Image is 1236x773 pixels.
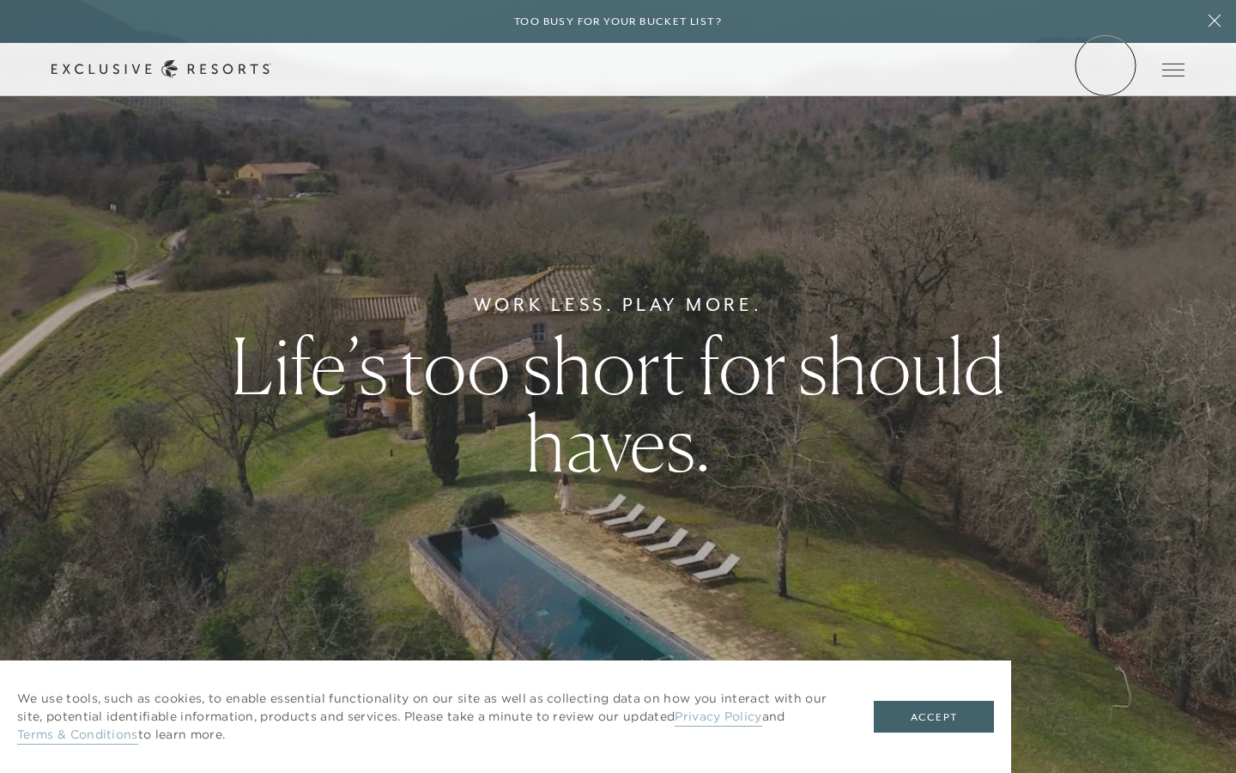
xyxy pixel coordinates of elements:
[675,709,761,727] a: Privacy Policy
[1162,64,1184,76] button: Open navigation
[17,727,138,745] a: Terms & Conditions
[474,291,763,319] h6: Work Less. Play More.
[874,701,994,733] button: Accept
[216,327,1021,482] h1: Life’s too short for should haves.
[17,690,839,744] p: We use tools, such as cookies, to enable essential functionality on our site as well as collectin...
[514,14,722,30] h6: Too busy for your bucket list?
